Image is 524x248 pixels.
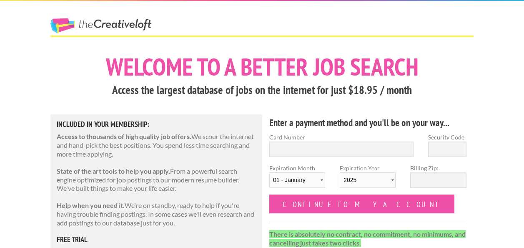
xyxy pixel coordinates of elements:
input: Continue to my account [269,195,454,213]
label: Card Number [269,133,414,142]
p: We scour the internet and hand-pick the best positions. You spend less time searching and more ti... [57,132,256,158]
strong: Help when you need it. [57,201,125,209]
a: The Creative Loft [50,18,151,33]
select: Expiration Year [340,172,396,188]
h5: Included in Your Membership: [57,121,256,128]
strong: There is absolutely no contract, no commitment, no minimums, and cancelling just takes two clicks. [269,230,466,247]
p: From a powerful search engine optimized for job postings to our modern resume builder. We've buil... [57,167,256,193]
label: Billing Zip: [410,164,466,172]
strong: Access to thousands of high quality job offers. [57,132,191,140]
h1: Welcome to a better job search [50,55,474,79]
label: Expiration Month [269,164,325,195]
select: Expiration Month [269,172,325,188]
strong: State of the art tools to help you apply. [57,167,170,175]
label: Expiration Year [340,164,396,195]
h3: Access the largest database of jobs on the internet for just $18.95 / month [50,82,474,98]
p: We're on standby, ready to help if you're having trouble finding postings. In some cases we'll ev... [57,201,256,227]
h5: free trial [57,236,256,243]
label: Security Code [428,133,466,142]
h4: Enter a payment method and you'll be on your way... [269,116,466,129]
